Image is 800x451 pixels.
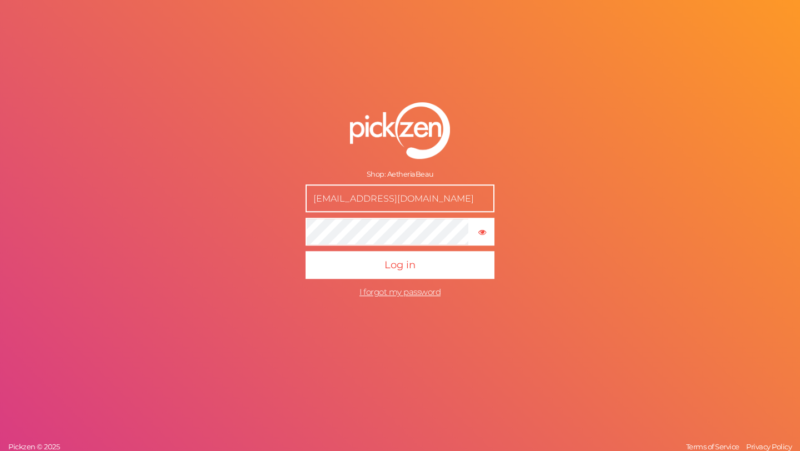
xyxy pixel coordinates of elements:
[6,442,62,451] a: Pickzen © 2025
[359,287,441,297] a: I forgot my password
[683,442,742,451] a: Terms of Service
[350,103,450,159] img: pz-logo-white.png
[306,184,494,212] input: E-mail
[384,259,416,271] span: Log in
[743,442,794,451] a: Privacy Policy
[306,251,494,279] button: Log in
[306,170,494,179] div: Shop: AetheriaBeau
[686,442,739,451] span: Terms of Service
[746,442,792,451] span: Privacy Policy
